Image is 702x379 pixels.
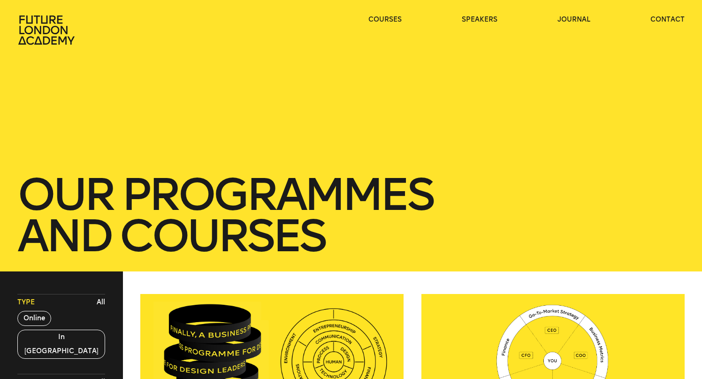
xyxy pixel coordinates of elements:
a: contact [650,15,685,24]
span: Type [17,298,35,307]
button: All [94,295,107,309]
button: Online [17,311,51,326]
a: journal [557,15,590,24]
a: speakers [462,15,497,24]
a: courses [368,15,402,24]
button: In [GEOGRAPHIC_DATA] [17,330,105,359]
h1: our Programmes and courses [17,174,684,256]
